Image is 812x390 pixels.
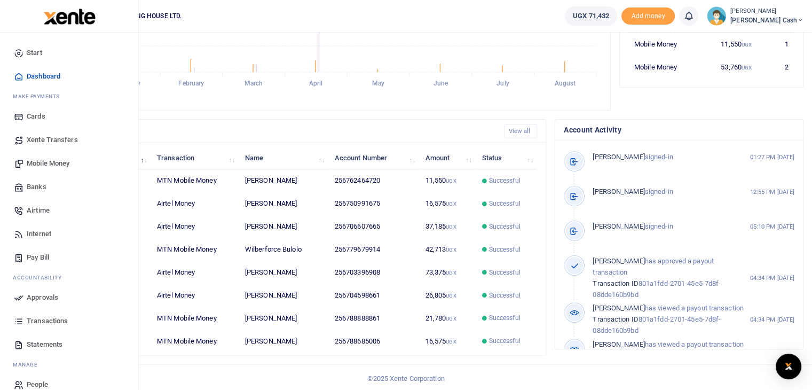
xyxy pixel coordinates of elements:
[593,303,744,336] p: has viewed a payout transaction 801a1fdd-2701-45e5-7d8f-08dde160b9bd
[489,336,521,346] span: Successful
[9,105,130,128] a: Cards
[555,80,576,87] tspan: August
[701,33,758,56] td: 11,550
[9,222,130,246] a: Internet
[239,215,329,238] td: [PERSON_NAME]
[44,9,96,25] img: logo-large
[593,279,638,287] span: Transaction ID
[419,238,476,261] td: 42,713
[593,188,644,196] span: [PERSON_NAME]
[419,146,476,169] th: Amount: activate to sort column ascending
[593,339,744,372] p: has viewed a payout transaction 801a1fdd-2701-45e5-7d8f-08dde160b9bd
[329,307,420,330] td: 256788888861
[9,199,130,222] a: Airtime
[701,56,758,78] td: 53,760
[707,6,803,26] a: profile-user [PERSON_NAME] [PERSON_NAME] Cash
[178,80,204,87] tspan: February
[27,182,46,192] span: Banks
[628,56,701,78] td: Mobile Money
[419,284,476,307] td: 26,805
[27,205,50,216] span: Airtime
[433,80,448,87] tspan: June
[742,65,752,71] small: UGX
[564,124,794,136] h4: Account Activity
[329,169,420,192] td: 256762464720
[329,261,420,284] td: 256703396908
[628,33,701,56] td: Mobile Money
[750,153,794,162] small: 01:27 PM [DATE]
[329,215,420,238] td: 256706607665
[593,152,744,163] p: signed-in
[593,222,644,230] span: [PERSON_NAME]
[9,128,130,152] a: Xente Transfers
[151,146,239,169] th: Transaction: activate to sort column ascending
[9,309,130,333] a: Transactions
[593,256,744,300] p: has approved a payout transaction 801a1fdd-2701-45e5-7d8f-08dde160b9bd
[593,340,644,348] span: [PERSON_NAME]
[489,313,521,323] span: Successful
[151,192,239,215] td: Airtel Money
[776,354,801,379] div: Open Intercom Messenger
[504,124,538,138] a: View all
[419,192,476,215] td: 16,575
[750,188,794,197] small: 12:55 PM [DATE]
[151,307,239,330] td: MTN Mobile Money
[573,11,609,21] span: UGX 71,432
[239,146,329,169] th: Name: activate to sort column ascending
[489,199,521,208] span: Successful
[489,268,521,277] span: Successful
[446,339,456,345] small: UGX
[593,153,644,161] span: [PERSON_NAME]
[9,41,130,65] a: Start
[742,42,752,48] small: UGX
[372,80,384,87] tspan: May
[9,356,130,373] li: M
[9,333,130,356] a: Statements
[27,111,45,122] span: Cards
[446,316,456,322] small: UGX
[593,186,744,198] p: signed-in
[419,261,476,284] td: 73,375
[489,291,521,300] span: Successful
[329,146,420,169] th: Account Number: activate to sort column ascending
[446,270,456,276] small: UGX
[489,222,521,231] span: Successful
[18,92,60,100] span: ake Payments
[9,65,130,88] a: Dashboard
[476,146,537,169] th: Status: activate to sort column ascending
[239,307,329,330] td: [PERSON_NAME]
[239,192,329,215] td: [PERSON_NAME]
[329,238,420,261] td: 256779679914
[593,304,644,312] span: [PERSON_NAME]
[593,257,644,265] span: [PERSON_NAME]
[9,88,130,105] li: M
[151,215,239,238] td: Airtel Money
[750,222,794,231] small: 05:10 PM [DATE]
[151,284,239,307] td: Airtel Money
[27,339,62,350] span: Statements
[419,169,476,192] td: 11,550
[9,175,130,199] a: Banks
[9,246,130,269] a: Pay Bill
[593,315,638,323] span: Transaction ID
[730,7,803,16] small: [PERSON_NAME]
[730,15,803,25] span: [PERSON_NAME] Cash
[419,307,476,330] td: 21,780
[18,361,38,369] span: anage
[621,11,675,19] a: Add money
[750,274,794,283] small: 04:34 PM [DATE]
[707,6,726,26] img: profile-user
[27,252,49,263] span: Pay Bill
[9,286,130,309] a: Approvals
[43,12,96,20] a: logo-small logo-large logo-large
[117,80,141,87] tspan: January
[151,261,239,284] td: Airtel Money
[561,6,621,26] li: Wallet ballance
[27,71,60,82] span: Dashboard
[446,178,456,184] small: UGX
[621,7,675,25] li: Toup your wallet
[750,315,794,324] small: 04:34 PM [DATE]
[329,284,420,307] td: 256704598661
[489,176,521,185] span: Successful
[446,201,456,207] small: UGX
